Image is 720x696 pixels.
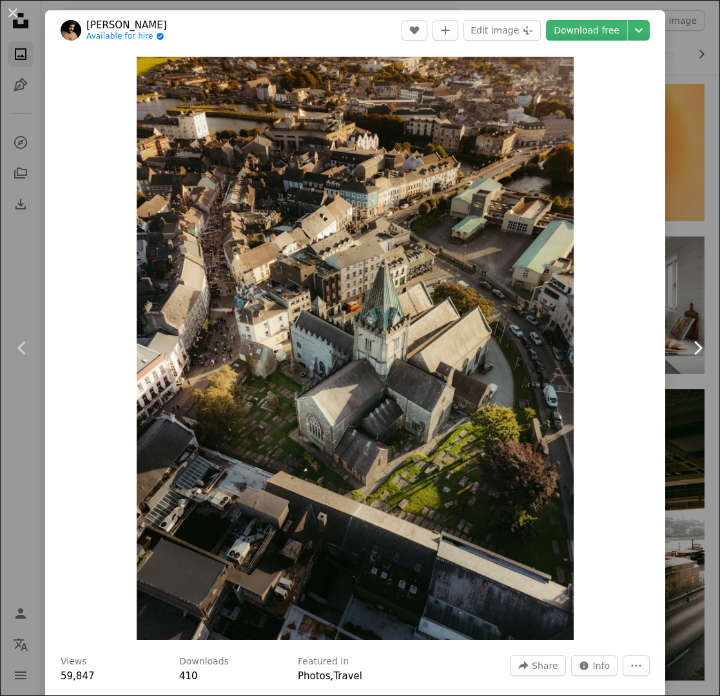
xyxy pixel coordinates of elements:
[623,655,650,676] button: More Actions
[675,286,720,410] a: Next
[463,20,541,41] button: Edit image
[628,20,650,41] button: Choose download size
[532,656,558,675] span: Share
[593,656,610,675] span: Info
[137,57,574,640] img: Aerial view of a historic church and town buildings.
[433,20,458,41] button: Add to Collection
[546,20,627,41] a: Download free
[402,20,427,41] button: Like
[137,57,574,640] button: Zoom in on this image
[510,655,565,676] button: Share this image
[333,670,362,682] a: Travel
[298,670,331,682] a: Photos
[571,655,618,676] button: Stats about this image
[331,670,334,682] span: ,
[61,20,81,41] img: Go to Jonathan Borba's profile
[86,32,167,42] a: Available for hire
[61,655,87,668] h3: Views
[61,670,95,682] span: 59,847
[179,655,229,668] h3: Downloads
[298,655,349,668] h3: Featured in
[179,670,198,682] span: 410
[86,19,167,32] a: [PERSON_NAME]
